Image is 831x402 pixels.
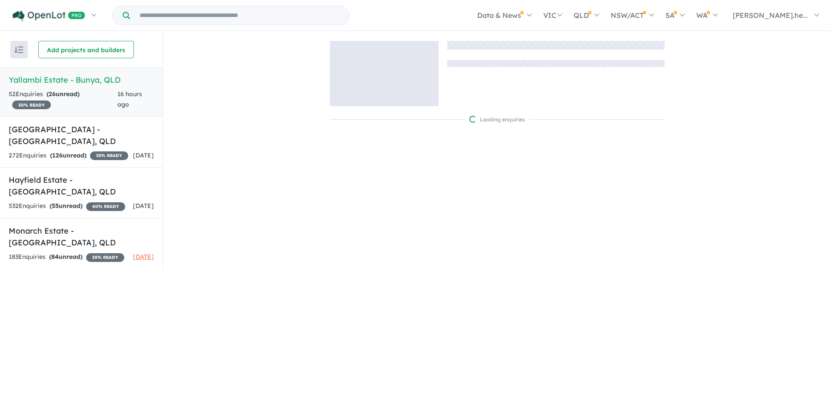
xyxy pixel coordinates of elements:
div: 532 Enquir ies [9,201,125,211]
strong: ( unread) [47,90,80,98]
strong: ( unread) [49,253,83,261]
span: 40 % READY [86,202,125,211]
h5: Monarch Estate - [GEOGRAPHIC_DATA] , QLD [9,225,154,248]
span: [DATE] [133,253,154,261]
strong: ( unread) [50,151,86,159]
span: 35 % READY [86,253,124,262]
h5: Yallambi Estate - Bunya , QLD [9,74,154,86]
div: 272 Enquir ies [9,151,128,161]
span: [DATE] [133,202,154,210]
span: 30 % READY [12,100,51,109]
span: 35 % READY [90,151,128,160]
h5: Hayfield Estate - [GEOGRAPHIC_DATA] , QLD [9,174,154,198]
button: Add projects and builders [38,41,134,58]
div: Loading enquiries [469,115,525,124]
input: Try estate name, suburb, builder or developer [132,6,347,25]
span: 55 [52,202,59,210]
strong: ( unread) [50,202,83,210]
div: 52 Enquir ies [9,89,117,110]
img: sort.svg [15,47,23,53]
img: Openlot PRO Logo White [13,10,85,21]
span: [PERSON_NAME].he... [733,11,808,20]
span: 16 hours ago [117,90,142,108]
span: [DATE] [133,151,154,159]
h5: [GEOGRAPHIC_DATA] - [GEOGRAPHIC_DATA] , QLD [9,124,154,147]
span: 26 [49,90,56,98]
span: 84 [51,253,59,261]
div: 183 Enquir ies [9,252,124,262]
span: 126 [52,151,63,159]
